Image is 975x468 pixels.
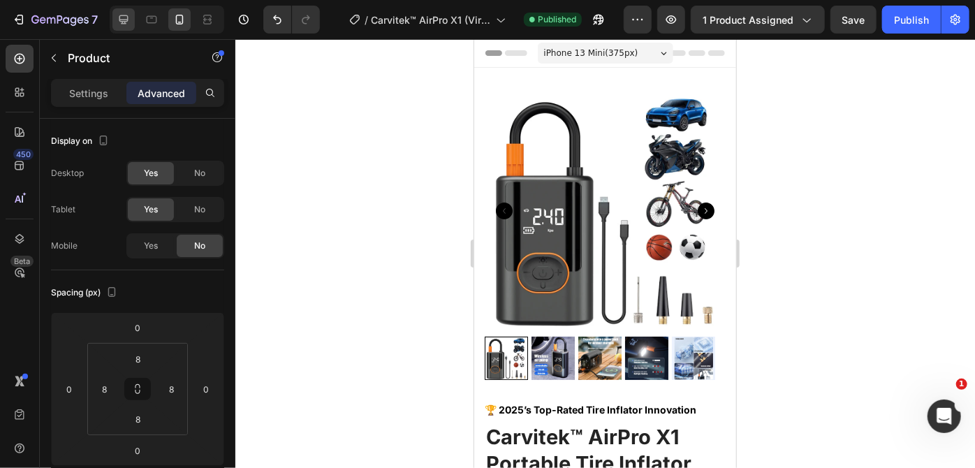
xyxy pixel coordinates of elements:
[69,86,108,101] p: Settings
[51,203,75,216] div: Tablet
[51,132,112,151] div: Display on
[124,317,152,338] input: 0
[124,409,152,430] input: 8px
[144,240,158,252] span: Yes
[13,149,34,160] div: 450
[138,86,185,101] p: Advanced
[194,203,205,216] span: No
[94,379,115,400] input: 8px
[144,203,158,216] span: Yes
[91,11,98,28] p: 7
[194,167,205,180] span: No
[830,6,877,34] button: Save
[196,379,217,400] input: 0
[6,6,104,34] button: 7
[894,13,929,27] div: Publish
[263,6,320,34] div: Undo/Redo
[703,13,793,27] span: 1 product assigned
[144,167,158,180] span: Yes
[882,6,941,34] button: Publish
[10,383,251,439] h2: Carvitek™ AirPro X1 Portable Tire Inflator
[51,240,78,252] div: Mobile
[474,39,736,468] iframe: Design area
[161,379,182,400] input: 8px
[68,50,186,66] p: Product
[842,14,865,26] span: Save
[538,13,576,26] span: Published
[124,349,152,370] input: 8px
[59,379,80,400] input: 0
[124,440,152,461] input: 0
[371,13,490,27] span: Carvitek™ AirPro X1 (Virtual Reality Heads)
[194,240,205,252] span: No
[365,13,368,27] span: /
[956,379,967,390] span: 1
[51,284,120,302] div: Spacing (px)
[691,6,825,34] button: 1 product assigned
[10,256,34,267] div: Beta
[51,167,84,180] div: Desktop
[928,400,961,433] iframe: Intercom live chat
